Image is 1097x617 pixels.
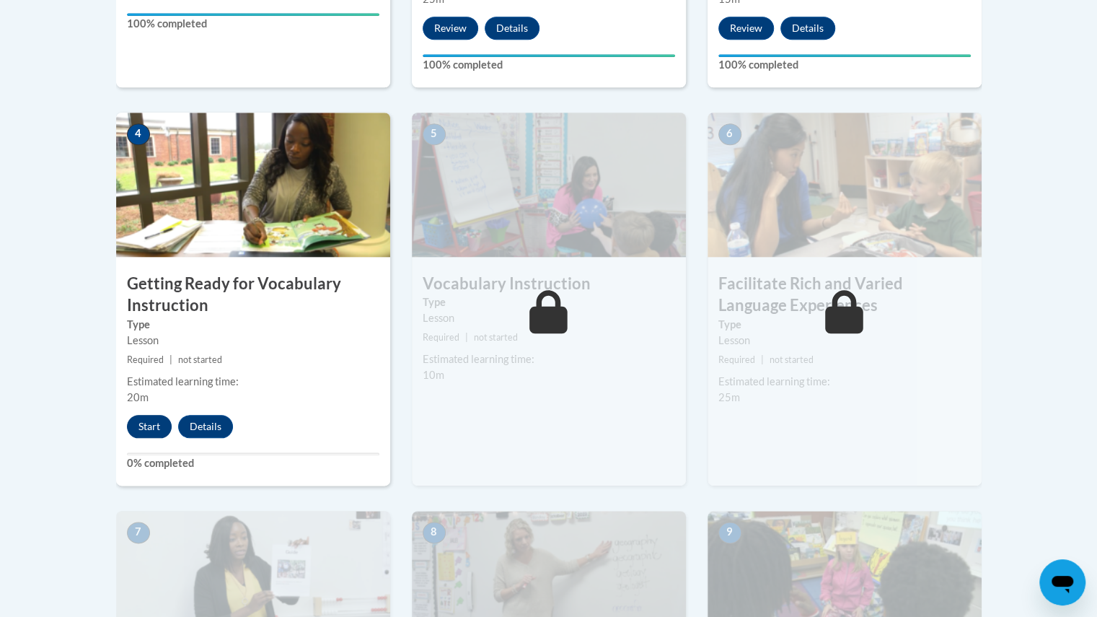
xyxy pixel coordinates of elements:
[423,54,675,57] div: Your progress
[718,374,971,390] div: Estimated learning time:
[412,273,686,295] h3: Vocabulary Instruction
[178,354,222,365] span: not started
[127,123,150,145] span: 4
[127,415,172,438] button: Start
[423,123,446,145] span: 5
[127,374,379,390] div: Estimated learning time:
[718,391,740,403] span: 25m
[178,415,233,438] button: Details
[116,273,390,318] h3: Getting Ready for Vocabulary Instruction
[423,351,675,367] div: Estimated learning time:
[423,310,675,326] div: Lesson
[708,113,982,257] img: Course Image
[465,332,468,343] span: |
[127,354,164,365] span: Required
[423,332,459,343] span: Required
[127,13,379,16] div: Your progress
[127,455,379,471] label: 0% completed
[127,317,379,333] label: Type
[708,273,982,318] h3: Facilitate Rich and Varied Language Experiences
[127,333,379,349] div: Lesson
[127,391,149,403] span: 20m
[423,369,444,381] span: 10m
[718,354,755,365] span: Required
[718,123,741,145] span: 6
[761,354,764,365] span: |
[127,522,150,543] span: 7
[423,294,675,310] label: Type
[718,54,971,57] div: Your progress
[718,57,971,73] label: 100% completed
[474,332,518,343] span: not started
[485,17,539,40] button: Details
[423,57,675,73] label: 100% completed
[116,113,390,257] img: Course Image
[412,113,686,257] img: Course Image
[169,354,172,365] span: |
[718,317,971,333] label: Type
[423,17,478,40] button: Review
[718,333,971,349] div: Lesson
[127,16,379,32] label: 100% completed
[780,17,835,40] button: Details
[1039,559,1085,605] iframe: Button to launch messaging window
[770,354,814,365] span: not started
[718,522,741,543] span: 9
[423,522,446,543] span: 8
[718,17,774,40] button: Review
